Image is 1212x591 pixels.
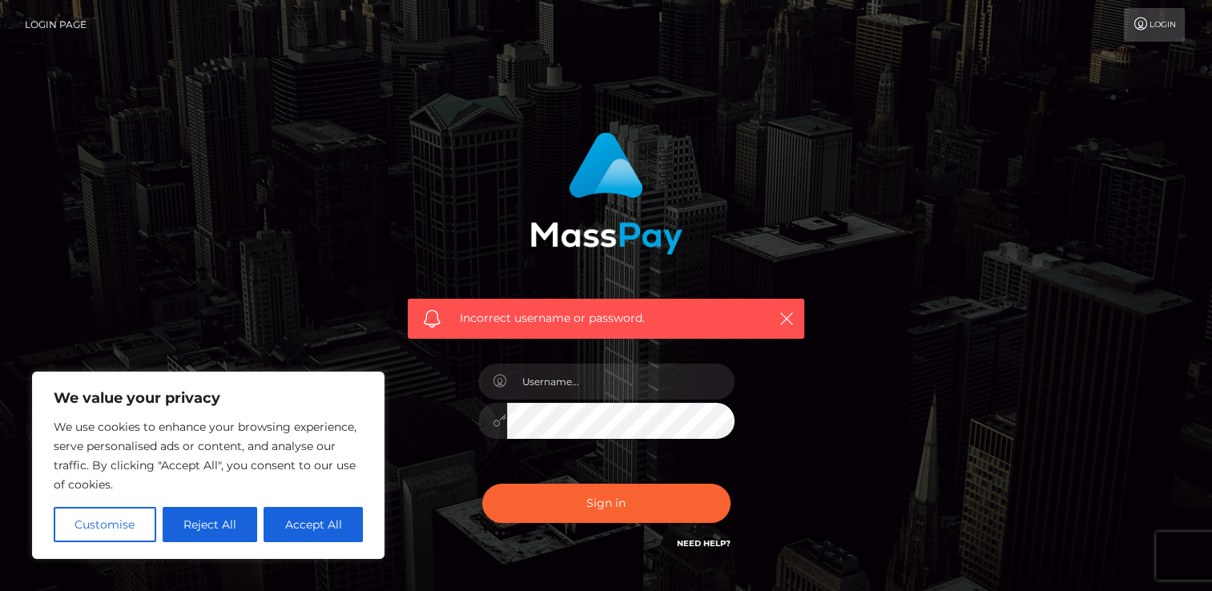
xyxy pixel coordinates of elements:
div: We value your privacy [32,372,385,559]
button: Sign in [482,484,731,523]
button: Customise [54,507,156,542]
button: Reject All [163,507,258,542]
p: We value your privacy [54,388,363,408]
p: We use cookies to enhance your browsing experience, serve personalised ads or content, and analys... [54,417,363,494]
a: Login Page [25,8,87,42]
a: Need Help? [677,538,731,549]
img: MassPay Login [530,132,683,255]
a: Login [1124,8,1185,42]
input: Username... [507,364,735,400]
span: Incorrect username or password. [460,310,752,327]
button: Accept All [264,507,363,542]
